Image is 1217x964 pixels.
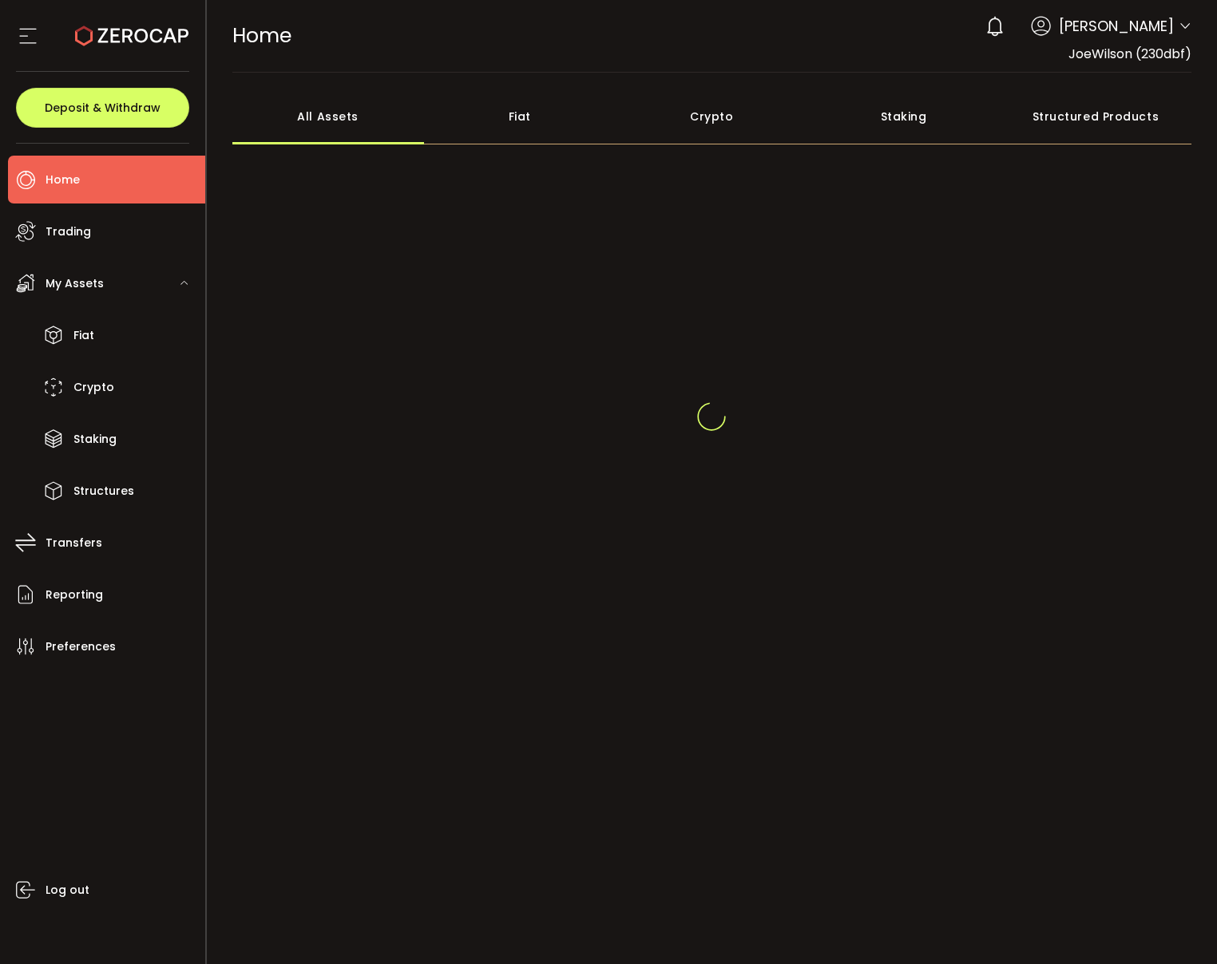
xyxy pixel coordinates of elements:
[46,583,103,606] span: Reporting
[73,324,94,347] span: Fiat
[1000,89,1191,144] div: Structured Products
[45,102,161,113] span: Deposit & Withdraw
[807,89,999,144] div: Staking
[1059,15,1174,37] span: [PERSON_NAME]
[424,89,616,144] div: Fiat
[73,376,114,399] span: Crypto
[73,480,134,503] span: Structures
[16,88,189,128] button: Deposit & Withdraw
[46,220,91,243] span: Trading
[46,635,116,658] span: Preferences
[232,89,424,144] div: All Assets
[1068,45,1191,63] span: JoeWilson (230dbf)
[46,531,102,555] span: Transfers
[46,272,104,295] span: My Assets
[46,879,89,902] span: Log out
[46,168,80,192] span: Home
[232,22,291,49] span: Home
[73,428,117,451] span: Staking
[616,89,807,144] div: Crypto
